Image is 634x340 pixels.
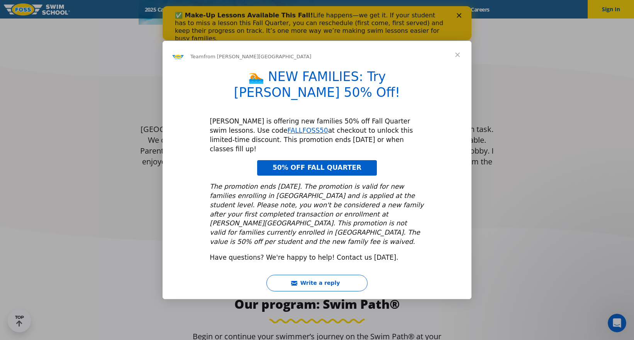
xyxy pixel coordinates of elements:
span: 50% OFF FALL QUARTER [273,164,361,171]
span: Team [190,54,203,59]
b: ✅ Make-Up Lessons Available This Fall! [12,5,151,13]
span: Close [444,41,471,69]
h1: 🏊 NEW FAMILIES: Try [PERSON_NAME] 50% Off! [210,69,424,105]
i: The promotion ends [DATE]. The promotion is valid for new families enrolling in [GEOGRAPHIC_DATA]... [210,183,424,245]
div: Have questions? We're happy to help! Contact us [DATE]. [210,253,424,262]
button: Write a reply [266,275,368,291]
div: [PERSON_NAME] is offering new families 50% off Fall Quarter swim lessons. Use code at checkout to... [210,117,424,154]
a: FALLFOSS50 [288,127,328,134]
div: Life happens—we get it. If your student has to miss a lesson this Fall Quarter, you can reschedul... [12,5,284,36]
div: Close [294,7,302,12]
a: 50% OFF FALL QUARTER [257,160,377,176]
span: from [PERSON_NAME][GEOGRAPHIC_DATA] [203,54,311,59]
img: Profile image for Team [172,50,184,63]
